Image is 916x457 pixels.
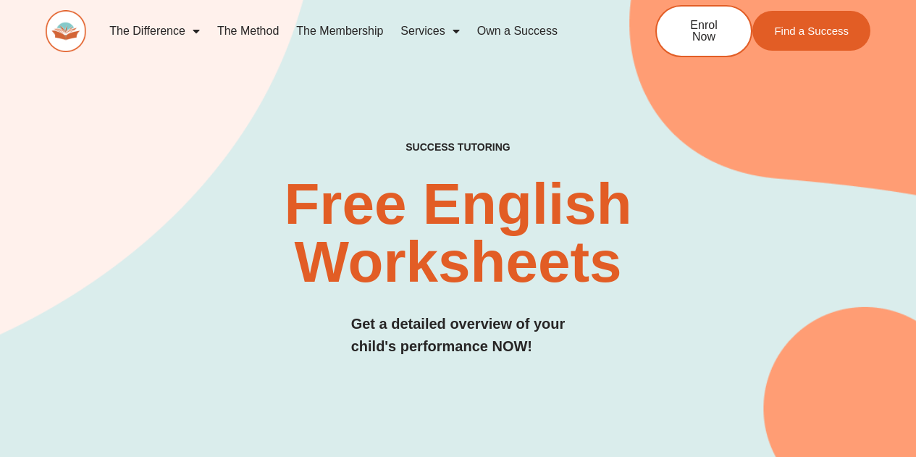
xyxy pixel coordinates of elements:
nav: Menu [101,14,608,48]
a: The Membership [287,14,392,48]
h4: SUCCESS TUTORING​ [336,141,580,154]
a: The Difference [101,14,209,48]
a: Own a Success [468,14,566,48]
span: Enrol Now [678,20,729,43]
a: Find a Success [752,11,870,51]
a: Services [392,14,468,48]
a: The Method [209,14,287,48]
h2: Free English Worksheets​ [186,175,730,291]
a: Enrol Now [655,5,752,57]
span: Find a Success [774,25,849,36]
h3: Get a detailed overview of your child's performance NOW! [351,313,566,358]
